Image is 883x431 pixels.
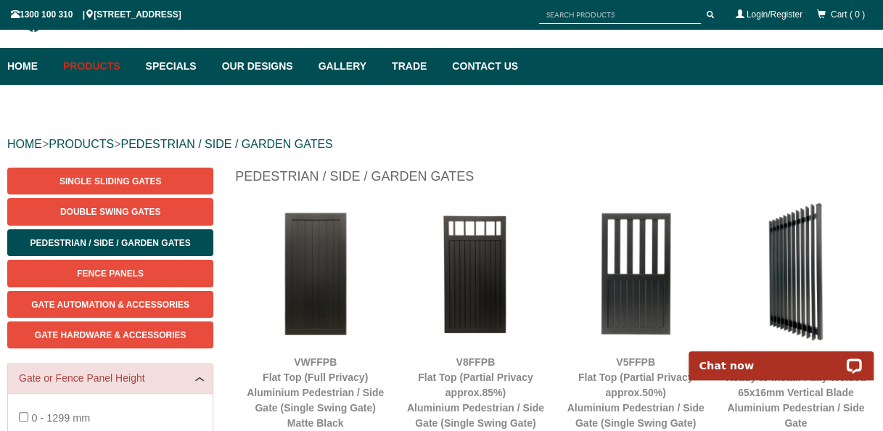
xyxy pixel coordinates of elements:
span: Pedestrian / Side / Garden Gates [30,238,191,248]
a: Our Designs [215,48,311,85]
img: VBFFPB - Ready to Install Fully Welded 65x16mm Vertical Blade - Aluminium Pedestrian / Side Gate ... [723,200,868,346]
a: HOME [7,138,42,150]
a: PEDESTRIAN / SIDE / GARDEN GATES [120,138,332,150]
a: Pedestrian / Side / Garden Gates [7,229,213,256]
a: Gate or Fence Panel Height [19,371,202,386]
span: Single Sliding Gates [59,176,161,186]
div: > > [7,121,876,168]
img: VWFFPB - Flat Top (Full Privacy) - Aluminium Pedestrian / Side Gate (Single Swing Gate) - Matte B... [242,200,388,346]
a: Home [7,48,56,85]
a: Gallery [311,48,385,85]
a: Contact Us [445,48,518,85]
a: Fence Panels [7,260,213,287]
span: Gate Hardware & Accessories [35,330,186,340]
span: Gate Automation & Accessories [31,300,189,310]
a: Trade [385,48,445,85]
span: Cart ( 0 ) [831,9,865,20]
span: 1300 100 310 | [STREET_ADDRESS] [11,9,181,20]
a: Specials [139,48,215,85]
a: Login/Register [747,9,802,20]
input: SEARCH PRODUCTS [539,6,701,24]
a: VWFFPBFlat Top (Full Privacy)Aluminium Pedestrian / Side Gate (Single Swing Gate)Matte Black [247,356,384,429]
img: V5FFPB - Flat Top (Partial Privacy approx.50%) - Aluminium Pedestrian / Side Gate (Single Swing G... [563,200,709,346]
iframe: LiveChat chat widget [679,334,883,380]
a: Double Swing Gates [7,198,213,225]
a: PRODUCTS [49,138,114,150]
h1: Pedestrian / Side / Garden Gates [235,168,876,193]
a: Gate Hardware & Accessories [7,321,213,348]
span: Double Swing Gates [60,207,160,217]
a: Gate Automation & Accessories [7,291,213,318]
span: Fence Panels [77,268,144,279]
img: V8FFPB - Flat Top (Partial Privacy approx.85%) - Aluminium Pedestrian / Side Gate (Single Swing G... [403,200,549,346]
a: Products [56,48,139,85]
a: Single Sliding Gates [7,168,213,194]
span: 0 - 1299 mm [31,412,90,424]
